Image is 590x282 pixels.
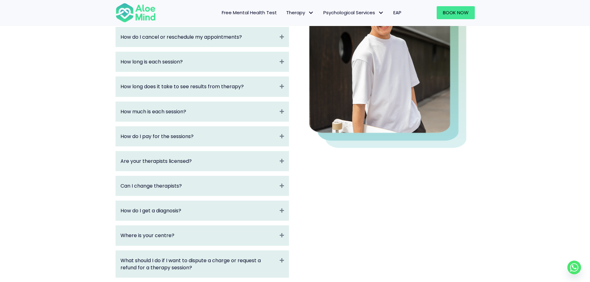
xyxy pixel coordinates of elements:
[443,9,469,16] span: Book Now
[120,257,277,271] a: What should I do if I want to dispute a charge or request a refund for a therapy session?
[280,232,284,239] i: Expand
[280,207,284,214] i: Collapse
[286,9,314,16] span: Therapy
[280,257,284,264] i: Expand
[280,182,284,189] i: Expand
[377,8,386,17] span: Psychological Services: submenu
[567,261,581,274] a: Whatsapp
[280,158,284,165] i: Expand
[164,6,406,19] nav: Menu
[393,9,401,16] span: EAP
[437,6,475,19] a: Book Now
[280,58,284,65] i: Expand
[280,108,284,115] i: Collapse
[307,8,316,17] span: Therapy: submenu
[120,58,277,65] a: How long is each session?
[120,158,277,165] a: Are your therapists licensed?
[280,133,284,140] i: Expand
[319,6,389,19] a: Psychological ServicesPsychological Services: submenu
[222,9,277,16] span: Free Mental Health Test
[280,83,284,90] i: Expand
[280,33,284,41] i: Expand
[323,9,384,16] span: Psychological Services
[217,6,282,19] a: Free Mental Health Test
[389,6,406,19] a: EAP
[120,108,277,115] a: How much is each session?
[120,182,277,189] a: Can I change therapists?
[120,33,277,41] a: How do I cancel or reschedule my appointments?
[120,207,277,214] a: How do I get a diagnosis?
[120,83,277,90] a: How long does it take to see results from therapy?
[282,6,319,19] a: TherapyTherapy: submenu
[120,133,277,140] a: How do I pay for the sessions?
[120,232,277,239] a: Where is your centre?
[116,2,156,23] img: Aloe mind Logo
